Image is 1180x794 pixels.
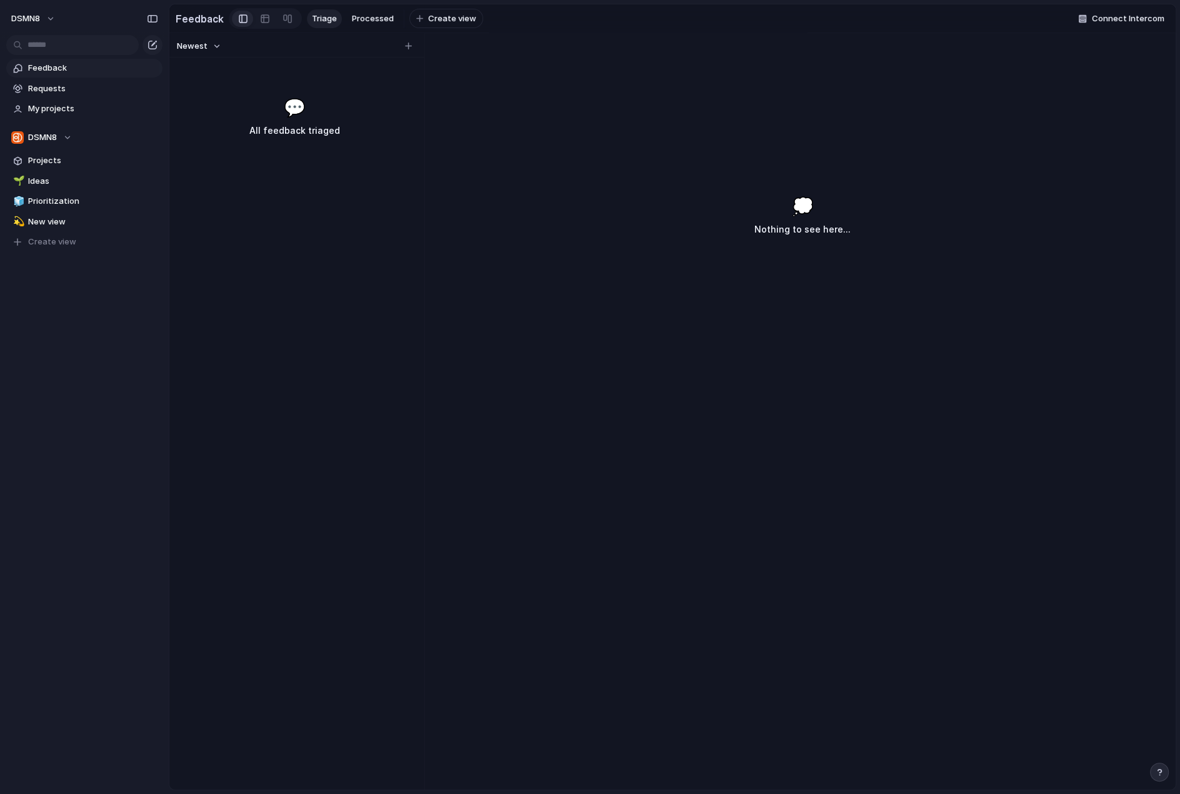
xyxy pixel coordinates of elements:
[28,216,158,228] span: New view
[13,194,22,209] div: 🧊
[754,222,851,237] h3: Nothing to see here...
[6,9,62,29] button: DSMN8
[13,214,22,229] div: 💫
[176,11,224,26] h2: Feedback
[28,154,158,167] span: Projects
[6,172,162,191] a: 🌱Ideas
[6,99,162,118] a: My projects
[307,9,342,28] a: Triage
[175,38,223,54] button: Newest
[11,195,24,208] button: 🧊
[11,216,24,228] button: 💫
[177,40,207,53] span: Newest
[28,175,158,188] span: Ideas
[6,128,162,147] button: DSMN8
[428,13,476,25] span: Create view
[28,103,158,115] span: My projects
[13,174,22,188] div: 🌱
[6,192,162,211] a: 🧊Prioritization
[1073,9,1169,28] button: Connect Intercom
[28,131,57,144] span: DSMN8
[199,123,390,138] h3: All feedback triaged
[11,13,40,25] span: DSMN8
[312,13,337,25] span: Triage
[28,83,158,95] span: Requests
[6,59,162,78] a: Feedback
[1092,13,1164,25] span: Connect Intercom
[6,213,162,231] a: 💫New view
[6,233,162,251] button: Create view
[28,195,158,208] span: Prioritization
[28,62,158,74] span: Feedback
[792,193,814,219] span: 💭
[284,94,306,121] span: 💬
[6,151,162,170] a: Projects
[6,79,162,98] a: Requests
[409,9,483,29] button: Create view
[11,175,24,188] button: 🌱
[28,236,76,248] span: Create view
[352,13,394,25] span: Processed
[347,9,399,28] a: Processed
